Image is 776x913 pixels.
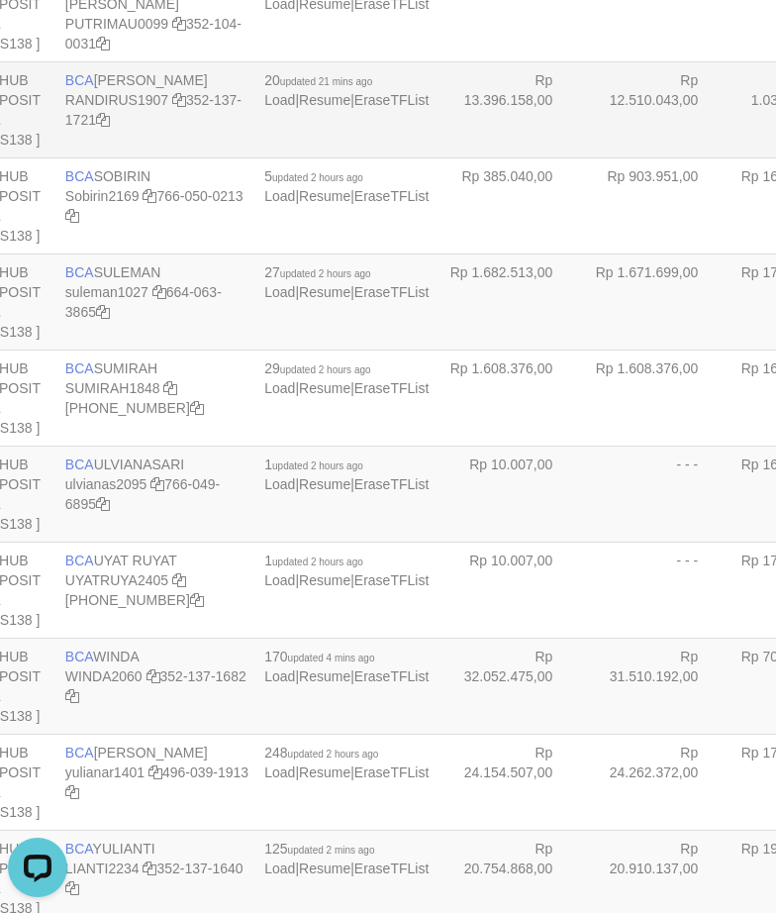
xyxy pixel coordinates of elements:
a: EraseTFList [354,92,429,108]
a: EraseTFList [354,572,429,588]
a: Copy 8692458906 to clipboard [190,400,204,416]
td: [PERSON_NAME] 496-039-1913 [57,734,256,830]
td: SOBIRIN 766-050-0213 [57,157,256,254]
span: BCA [65,168,94,184]
span: 1 [264,553,363,568]
a: Resume [299,764,350,780]
td: Rp 13.396.158,00 [436,61,582,157]
span: | | [264,456,429,492]
span: | | [264,841,429,876]
span: 5 [264,168,363,184]
a: Load [264,380,295,396]
td: Rp 24.154.507,00 [436,734,582,830]
span: | | [264,745,429,780]
span: updated 21 mins ago [280,76,372,87]
td: Rp 12.510.043,00 [582,61,727,157]
a: EraseTFList [354,284,429,300]
a: EraseTFList [354,476,429,492]
span: | | [264,553,429,588]
a: UYATRUYA2405 [65,572,168,588]
td: Rp 10.007,00 [436,542,582,638]
a: Load [264,476,295,492]
span: updated 2 hours ago [280,268,371,279]
button: Open LiveChat chat widget [8,8,67,67]
td: WINDA 352-137-1682 [57,638,256,734]
a: Resume [299,380,350,396]
a: Load [264,861,295,876]
span: BCA [65,649,93,664]
td: Rp 32.052.475,00 [436,638,582,734]
td: UYAT RUYAT [PHONE_NUMBER] [57,542,256,638]
td: SUMIRAH [PHONE_NUMBER] [57,350,256,446]
span: updated 2 hours ago [272,460,363,471]
span: 170 [264,649,374,664]
a: Copy 7660500213 to clipboard [65,208,79,224]
td: ULVIANASARI 766-049-6895 [57,446,256,542]
td: [PERSON_NAME] 352-137-1721 [57,61,256,157]
a: Load [264,188,295,204]
td: Rp 1.682.513,00 [436,254,582,350]
a: LIANTI2234 [65,861,140,876]
span: BCA [65,553,94,568]
a: Load [264,668,295,684]
span: 1 [264,456,363,472]
td: Rp 903.951,00 [582,157,727,254]
a: Copy SUMIRAH1848 to clipboard [163,380,177,396]
a: Resume [299,284,350,300]
a: ulvianas2095 [65,476,147,492]
a: Copy ulvianas2095 to clipboard [150,476,164,492]
a: Load [264,572,295,588]
a: Copy LIANTI2234 to clipboard [143,861,156,876]
span: 125 [264,841,374,857]
td: Rp 1.608.376,00 [582,350,727,446]
a: yulianar1401 [65,764,145,780]
td: - - - [582,446,727,542]
a: EraseTFList [354,188,429,204]
span: updated 2 hours ago [272,557,363,567]
a: Copy UYATRUYA2405 to clipboard [172,572,186,588]
td: Rp 10.007,00 [436,446,582,542]
td: Rp 31.510.192,00 [582,638,727,734]
td: - - - [582,542,727,638]
td: Rp 24.262.372,00 [582,734,727,830]
span: updated 2 mins ago [288,845,375,856]
a: Sobirin2169 [65,188,140,204]
span: | | [264,649,429,684]
a: RANDIRUS1907 [65,92,168,108]
span: BCA [65,360,94,376]
a: Copy 7660496895 to clipboard [96,496,110,512]
span: updated 2 hours ago [272,172,363,183]
a: Load [264,284,295,300]
span: | | [264,360,429,396]
a: Resume [299,861,350,876]
span: | | [264,168,429,204]
span: 248 [264,745,378,761]
a: Copy PUTRIMAU0099 to clipboard [172,16,186,32]
a: Resume [299,476,350,492]
span: updated 2 hours ago [280,364,371,375]
a: WINDA2060 [65,668,143,684]
span: BCA [65,264,94,280]
a: EraseTFList [354,861,429,876]
a: Copy Sobirin2169 to clipboard [143,188,156,204]
td: Rp 1.671.699,00 [582,254,727,350]
span: 29 [264,360,370,376]
a: Load [264,92,295,108]
td: Rp 1.608.376,00 [436,350,582,446]
a: Copy 3521040031 to clipboard [96,36,110,51]
a: Resume [299,188,350,204]
a: Copy 4960391913 to clipboard [65,784,79,800]
td: Rp 385.040,00 [436,157,582,254]
a: Copy 6640633865 to clipboard [96,304,110,320]
a: Copy 3521371721 to clipboard [96,112,110,128]
span: BCA [65,745,94,761]
a: Copy 3521371682 to clipboard [65,688,79,704]
a: Resume [299,92,350,108]
a: Resume [299,572,350,588]
span: | | [264,264,429,300]
a: EraseTFList [354,380,429,396]
a: PUTRIMAU0099 [65,16,168,32]
span: BCA [65,72,94,88]
a: SUMIRAH1848 [65,380,160,396]
a: EraseTFList [354,764,429,780]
